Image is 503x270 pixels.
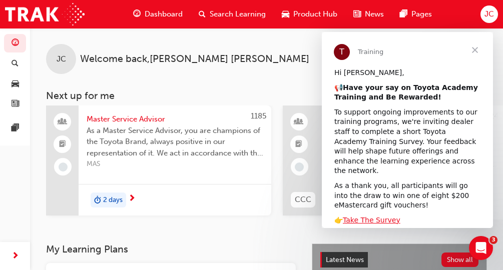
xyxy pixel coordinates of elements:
a: guage-iconDashboard [125,4,191,24]
a: news-iconNews [345,4,392,24]
a: car-iconProduct Hub [274,4,345,24]
span: MAS [87,158,263,170]
a: 1185Master Service AdvisorAs a Master Service Advisor, you are champions of the Toyota Brand, alw... [46,105,271,215]
span: learningRecordVerb_NONE-icon [295,162,304,171]
span: Search Learning [210,8,266,20]
span: Pages [411,8,432,20]
span: search-icon [199,8,206,20]
span: next-icon [128,194,136,203]
span: next-icon [12,250,19,262]
span: news-icon [353,8,361,20]
span: people-icon [59,115,66,128]
span: learningRecordVerb_NONE-icon [59,162,68,171]
span: guage-icon [12,39,19,48]
span: pages-icon [400,8,407,20]
iframe: Intercom live chat [469,236,493,260]
span: car-icon [282,8,289,20]
span: learningResourceType_INSTRUCTOR_LED-icon [295,115,302,128]
a: Latest NewsShow all [320,252,478,268]
span: As a Master Service Advisor, you are champions of the Toyota Brand, always positive in our repres... [87,125,263,159]
span: guage-icon [133,8,141,20]
span: Master Service Advisor [87,113,263,125]
span: 3 [489,236,497,244]
span: 2 days [103,194,123,206]
span: Welcome back , [PERSON_NAME] [PERSON_NAME] [80,53,309,65]
span: 240 [489,111,503,120]
span: JC [484,8,494,20]
span: search-icon [12,59,19,68]
span: JC [57,53,66,65]
span: CCC [295,194,311,205]
span: pages-icon [12,124,19,133]
iframe: Intercom live chat message [322,32,493,228]
img: Trak [5,3,85,25]
span: News [365,8,384,20]
span: car-icon [12,79,19,88]
span: Product Hub [293,8,337,20]
span: booktick-icon [59,138,66,151]
button: Show all [441,252,479,267]
h3: My Learning Plans [46,243,296,255]
span: Dashboard [145,8,183,20]
span: duration-icon [94,193,101,206]
a: search-iconSearch Learning [191,4,274,24]
span: 1185 [251,111,266,120]
a: pages-iconPages [392,4,440,24]
button: JC [480,5,498,23]
span: news-icon [12,100,19,109]
span: booktick-icon [295,138,302,151]
h3: Next up for me [30,90,503,101]
span: Latest News [326,255,364,264]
